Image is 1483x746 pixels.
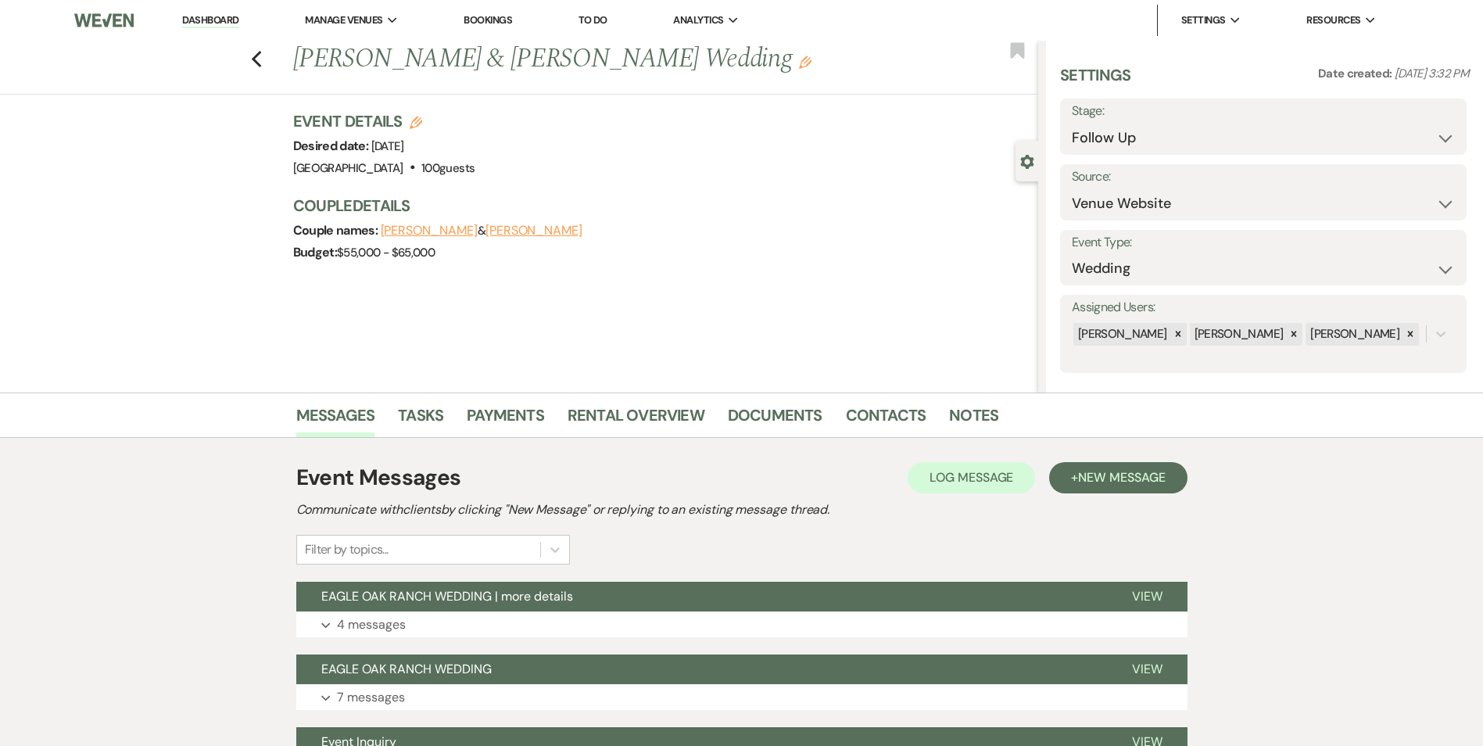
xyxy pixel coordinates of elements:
[74,4,134,37] img: Weven Logo
[296,612,1187,638] button: 4 messages
[930,469,1013,486] span: Log Message
[1020,153,1034,168] button: Close lead details
[1073,323,1170,346] div: [PERSON_NAME]
[1190,323,1286,346] div: [PERSON_NAME]
[293,195,1023,217] h3: Couple Details
[1132,588,1162,604] span: View
[485,224,582,237] button: [PERSON_NAME]
[568,403,704,437] a: Rental Overview
[464,13,512,27] a: Bookings
[296,500,1187,519] h2: Communicate with clients by clicking "New Message" or replying to an existing message thread.
[293,222,381,239] span: Couple names:
[296,582,1107,612] button: EAGLE OAK RANCH WEDDING | more details
[1318,66,1395,81] span: Date created:
[293,41,883,78] h1: [PERSON_NAME] & [PERSON_NAME] Wedding
[321,661,492,677] span: EAGLE OAK RANCH WEDDING
[1395,66,1469,81] span: [DATE] 3:32 PM
[1306,323,1402,346] div: [PERSON_NAME]
[337,245,435,260] span: $55,000 - $65,000
[381,223,582,239] span: &
[467,403,544,437] a: Payments
[673,13,723,28] span: Analytics
[1107,582,1187,612] button: View
[728,403,822,437] a: Documents
[1060,64,1131,99] h3: Settings
[908,462,1035,493] button: Log Message
[296,461,461,494] h1: Event Messages
[321,588,573,604] span: EAGLE OAK RANCH WEDDING | more details
[1049,462,1187,493] button: +New Message
[293,244,338,260] span: Budget:
[1306,13,1360,28] span: Resources
[293,110,475,132] h3: Event Details
[1181,13,1226,28] span: Settings
[1107,655,1187,684] button: View
[1072,100,1455,123] label: Stage:
[296,684,1187,711] button: 7 messages
[296,403,375,437] a: Messages
[579,13,607,27] a: To Do
[371,138,404,154] span: [DATE]
[398,403,443,437] a: Tasks
[296,655,1107,684] button: EAGLE OAK RANCH WEDDING
[1078,469,1165,486] span: New Message
[1072,166,1455,188] label: Source:
[1072,231,1455,254] label: Event Type:
[949,403,998,437] a: Notes
[337,687,405,708] p: 7 messages
[1072,296,1455,319] label: Assigned Users:
[305,540,389,559] div: Filter by topics...
[421,160,475,176] span: 100 guests
[182,13,238,28] a: Dashboard
[293,160,403,176] span: [GEOGRAPHIC_DATA]
[381,224,478,237] button: [PERSON_NAME]
[337,615,406,635] p: 4 messages
[305,13,382,28] span: Manage Venues
[799,55,811,69] button: Edit
[846,403,926,437] a: Contacts
[1132,661,1162,677] span: View
[293,138,371,154] span: Desired date:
